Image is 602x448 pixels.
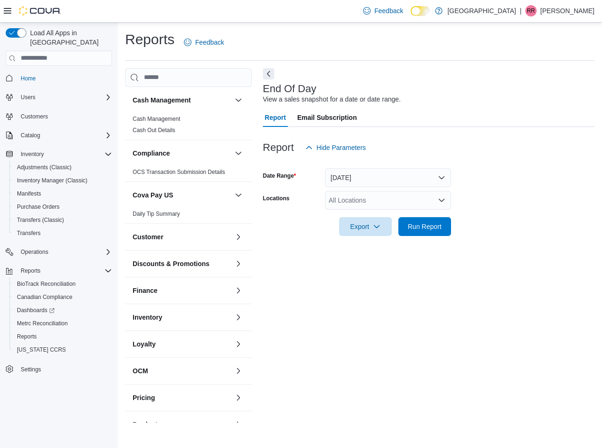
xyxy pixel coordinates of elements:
[265,108,286,127] span: Report
[21,94,35,101] span: Users
[125,208,252,223] div: Cova Pay US
[13,291,112,303] span: Canadian Compliance
[133,210,180,218] span: Daily Tip Summary
[520,5,522,16] p: |
[233,392,244,403] button: Pricing
[411,6,430,16] input: Dark Mode
[125,166,252,181] div: Compliance
[263,142,294,153] h3: Report
[17,364,45,375] a: Settings
[133,126,175,134] span: Cash Out Details
[540,5,594,16] p: [PERSON_NAME]
[17,111,52,122] a: Customers
[2,148,116,161] button: Inventory
[263,94,401,104] div: View a sales snapshot for a date or date range.
[13,175,91,186] a: Inventory Manager (Classic)
[133,286,158,295] h3: Finance
[438,196,445,204] button: Open list of options
[133,169,225,175] a: OCS Transaction Submission Details
[17,280,76,288] span: BioTrack Reconciliation
[13,291,76,303] a: Canadian Compliance
[9,291,116,304] button: Canadian Compliance
[17,216,64,224] span: Transfers (Classic)
[9,330,116,343] button: Reports
[21,75,36,82] span: Home
[9,227,116,240] button: Transfers
[17,177,87,184] span: Inventory Manager (Classic)
[233,189,244,201] button: Cova Pay US
[133,286,231,295] button: Finance
[13,344,70,355] a: [US_STATE] CCRS
[21,132,40,139] span: Catalog
[13,214,112,226] span: Transfers (Classic)
[133,211,180,217] a: Daily Tip Summary
[13,318,112,329] span: Metrc Reconciliation
[133,127,175,134] a: Cash Out Details
[525,5,537,16] div: Ruben Romero
[17,72,112,84] span: Home
[2,362,116,376] button: Settings
[13,278,112,290] span: BioTrack Reconciliation
[339,217,392,236] button: Export
[133,366,148,376] h3: OCM
[17,203,60,211] span: Purchase Orders
[133,420,161,429] h3: Products
[9,213,116,227] button: Transfers (Classic)
[2,110,116,123] button: Customers
[2,129,116,142] button: Catalog
[233,148,244,159] button: Compliance
[13,318,71,329] a: Metrc Reconciliation
[133,339,156,349] h3: Loyalty
[26,28,112,47] span: Load All Apps in [GEOGRAPHIC_DATA]
[2,245,116,259] button: Operations
[17,265,44,276] button: Reports
[9,200,116,213] button: Purchase Orders
[9,277,116,291] button: BioTrack Reconciliation
[408,222,442,231] span: Run Report
[2,264,116,277] button: Reports
[233,231,244,243] button: Customer
[13,188,45,199] a: Manifests
[21,150,44,158] span: Inventory
[345,217,386,236] span: Export
[133,313,162,322] h3: Inventory
[17,92,39,103] button: Users
[233,419,244,430] button: Products
[17,149,48,160] button: Inventory
[233,312,244,323] button: Inventory
[2,91,116,104] button: Users
[13,175,112,186] span: Inventory Manager (Classic)
[233,338,244,350] button: Loyalty
[263,68,274,79] button: Next
[13,305,112,316] span: Dashboards
[233,258,244,269] button: Discounts & Promotions
[13,201,63,212] a: Purchase Orders
[447,5,516,16] p: [GEOGRAPHIC_DATA]
[19,6,61,16] img: Cova
[263,172,296,180] label: Date Range
[133,313,231,322] button: Inventory
[125,30,174,49] h1: Reports
[263,83,317,94] h3: End Of Day
[180,33,228,52] a: Feedback
[13,305,58,316] a: Dashboards
[17,363,112,375] span: Settings
[133,190,173,200] h3: Cova Pay US
[17,190,41,197] span: Manifests
[133,339,231,349] button: Loyalty
[17,92,112,103] span: Users
[17,246,112,258] span: Operations
[13,228,44,239] a: Transfers
[233,94,244,106] button: Cash Management
[133,420,231,429] button: Products
[17,130,44,141] button: Catalog
[9,304,116,317] a: Dashboards
[301,138,370,157] button: Hide Parameters
[133,393,155,402] h3: Pricing
[17,346,66,354] span: [US_STATE] CCRS
[133,168,225,176] span: OCS Transaction Submission Details
[13,228,112,239] span: Transfers
[133,232,163,242] h3: Customer
[133,232,231,242] button: Customer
